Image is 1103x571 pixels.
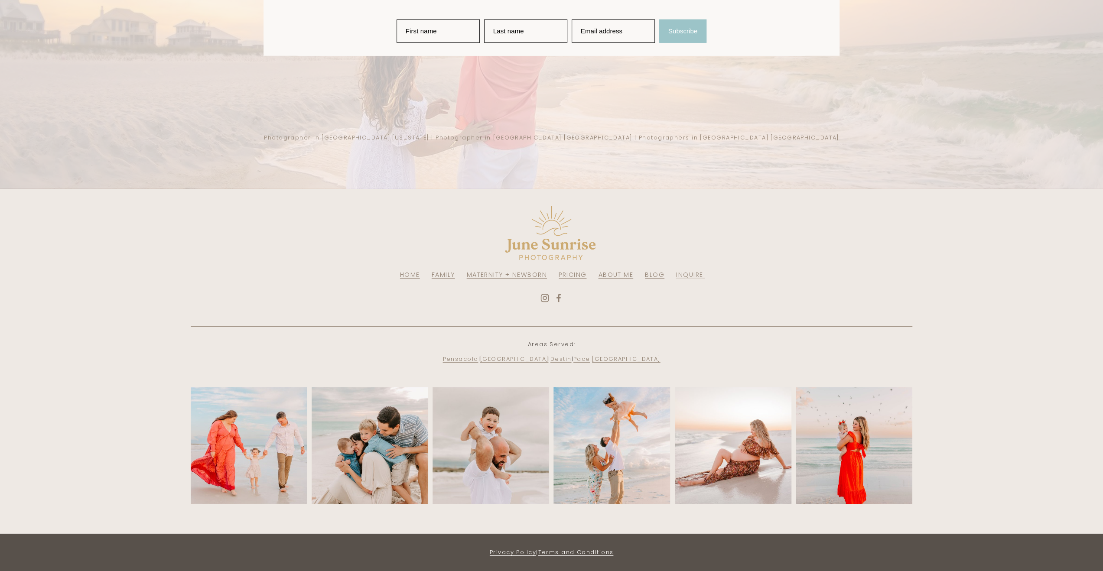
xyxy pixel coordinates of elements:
a: Destin [550,355,572,363]
button: Subscribe [659,19,707,43]
a: INQUIRE [676,270,703,279]
p: Areas Served: [300,341,804,348]
a: Instagram [540,294,549,302]
a: ABOUT ME [598,270,633,279]
a: PRICING [559,270,586,279]
a: Privacy Policy [490,548,536,556]
img: Murphy-124 copy.jpg [433,358,549,533]
a: [GEOGRAPHIC_DATA] [592,355,660,363]
a: Pensacola [443,355,478,363]
img: _O6A5768.jpg [553,383,670,529]
div: Last name [493,27,558,36]
a: BLOG [645,270,664,279]
p: | [118,548,985,556]
a: Pace [573,355,590,363]
p: | | | | [300,355,804,363]
a: Facebook [554,294,563,302]
img: JSP-153.jpg [312,354,428,529]
img: JSP-153.jpg [796,364,912,539]
a: [GEOGRAPHIC_DATA] [480,355,548,363]
img: Mishler-156.jpg [645,387,820,504]
a: HOME [400,270,420,279]
div: Email address [581,27,646,36]
span: Subscribe [668,27,698,35]
div: First name [406,27,471,36]
a: FAMILY [432,270,455,279]
a: Terms and Conditions [538,548,613,556]
img: _O6A1685.jpg [166,387,342,504]
a: MATERNITY + NEWBORN [467,270,547,279]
